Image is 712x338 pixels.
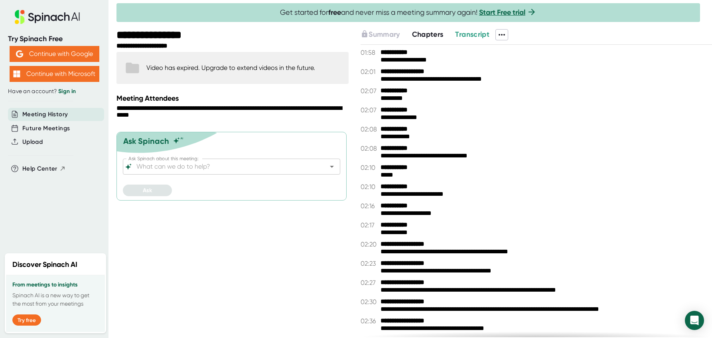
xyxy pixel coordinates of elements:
[8,88,101,95] div: Have an account?
[479,8,525,17] a: Start Free trial
[685,311,704,330] div: Open Intercom Messenger
[22,164,66,173] button: Help Center
[58,88,76,95] a: Sign in
[412,30,444,39] span: Chapters
[361,106,379,114] span: 02:07
[12,314,41,326] button: Try free
[16,50,23,58] img: Aehbyd4JwY73AAAAAElFTkSuQmCC
[22,124,70,133] button: Future Meetings
[10,66,99,82] button: Continue with Microsoft
[143,187,152,194] span: Ask
[455,29,489,40] button: Transcript
[10,46,99,62] button: Continue with Google
[361,87,379,95] span: 02:07
[8,34,101,44] div: Try Spinach Free
[361,241,379,248] span: 02:20
[361,221,379,229] span: 02:17
[361,183,379,191] span: 02:10
[361,260,379,267] span: 02:23
[326,161,337,172] button: Open
[361,279,379,286] span: 02:27
[412,29,444,40] button: Chapters
[12,259,77,270] h2: Discover Spinach AI
[361,125,379,133] span: 02:08
[280,8,536,17] span: Get started for and never miss a meeting summary again!
[22,164,57,173] span: Help Center
[361,68,379,76] span: 02:01
[22,137,43,147] button: Upload
[361,202,379,210] span: 02:16
[361,164,379,171] span: 02:10
[328,8,341,17] b: free
[361,317,379,325] span: 02:36
[123,136,169,146] div: Ask Spinach
[361,29,400,40] button: Summary
[361,145,379,152] span: 02:08
[361,29,412,40] div: Upgrade to access
[135,161,314,172] input: What can we do to help?
[361,49,379,56] span: 01:58
[12,282,99,288] h3: From meetings to insights
[12,291,99,308] p: Spinach AI is a new way to get the most from your meetings
[369,30,400,39] span: Summary
[22,110,68,119] button: Meeting History
[361,298,379,306] span: 02:30
[146,64,315,72] div: Video has expired. Upgrade to extend videos in the future.
[116,94,351,103] div: Meeting Attendees
[123,185,172,196] button: Ask
[455,30,489,39] span: Transcript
